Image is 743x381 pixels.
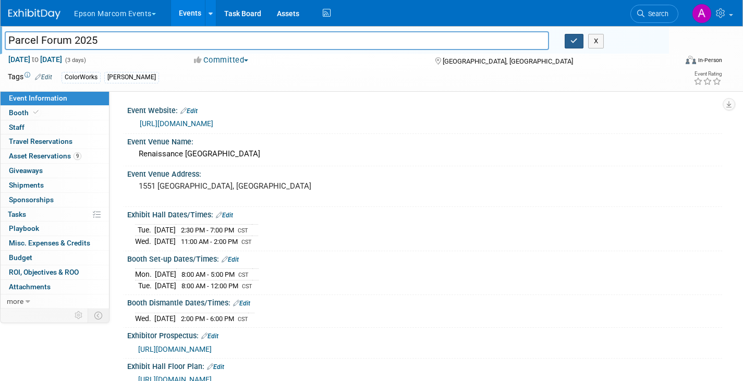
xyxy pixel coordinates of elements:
a: Edit [207,363,224,371]
td: [DATE] [154,225,176,236]
div: Booth Set-up Dates/Times: [127,251,722,265]
td: Tue. [135,280,155,291]
button: Committed [190,55,252,66]
a: Attachments [1,280,109,294]
span: Attachments [9,282,51,291]
span: Playbook [9,224,39,232]
span: CST [238,272,249,278]
div: [PERSON_NAME] [104,72,159,83]
div: Exhibit Hall Floor Plan: [127,359,722,372]
a: Edit [35,73,52,81]
a: more [1,294,109,309]
div: Exhibit Hall Dates/Times: [127,207,722,220]
span: CST [241,239,252,245]
span: 2:00 PM - 6:00 PM [181,315,234,323]
a: Edit [216,212,233,219]
span: 11:00 AM - 2:00 PM [181,238,238,245]
img: ExhibitDay [8,9,60,19]
a: [URL][DOMAIN_NAME] [140,119,213,128]
td: [DATE] [155,280,176,291]
div: ColorWorks [62,72,101,83]
a: Shipments [1,178,109,192]
span: Budget [9,253,32,262]
span: Shipments [9,181,44,189]
span: [DATE] [DATE] [8,55,63,64]
td: Mon. [135,269,155,280]
span: 8:00 AM - 12:00 PM [181,282,238,290]
span: CST [242,283,252,290]
td: Toggle Event Tabs [88,309,109,322]
div: Booth Dismantle Dates/Times: [127,295,722,309]
td: Wed. [135,313,154,324]
span: 9 [74,152,81,160]
a: [URL][DOMAIN_NAME] [138,345,212,353]
a: Travel Reservations [1,134,109,149]
td: Wed. [135,236,154,247]
span: CST [238,316,248,323]
td: Tags [8,71,52,83]
span: Search [644,10,668,18]
span: Asset Reservations [9,152,81,160]
span: Giveaways [9,166,43,175]
td: [DATE] [154,313,176,324]
a: Event Information [1,91,109,105]
td: [DATE] [154,236,176,247]
span: Tasks [8,210,26,218]
div: Event Website: [127,103,722,116]
a: Booth [1,106,109,120]
a: Tasks [1,207,109,222]
a: Edit [222,256,239,263]
a: Staff [1,120,109,134]
a: ROI, Objectives & ROO [1,265,109,279]
a: Edit [180,107,198,115]
span: to [30,55,40,64]
div: Renaissance [GEOGRAPHIC_DATA] [135,146,714,162]
span: more [7,297,23,305]
a: Search [630,5,678,23]
a: Edit [233,300,250,307]
div: Exhibitor Prospectus: [127,328,722,341]
span: ROI, Objectives & ROO [9,268,79,276]
div: Event Rating [693,71,722,77]
span: Misc. Expenses & Credits [9,239,90,247]
div: Event Format [616,54,722,70]
a: Budget [1,251,109,265]
span: (3 days) [64,57,86,64]
div: In-Person [698,56,722,64]
span: CST [238,227,248,234]
img: Format-Inperson.png [686,56,696,64]
td: Tue. [135,225,154,236]
span: Booth [9,108,41,117]
a: Asset Reservations9 [1,149,109,163]
div: Event Venue Address: [127,166,722,179]
a: Giveaways [1,164,109,178]
span: Staff [9,123,25,131]
span: Travel Reservations [9,137,72,145]
span: 2:30 PM - 7:00 PM [181,226,234,234]
span: [GEOGRAPHIC_DATA], [GEOGRAPHIC_DATA] [443,57,573,65]
div: Event Venue Name: [127,134,722,147]
pre: 1551 [GEOGRAPHIC_DATA], [GEOGRAPHIC_DATA] [139,181,363,191]
a: Edit [201,333,218,340]
a: Misc. Expenses & Credits [1,236,109,250]
img: Alex Madrid [692,4,712,23]
a: Playbook [1,222,109,236]
td: Personalize Event Tab Strip [70,309,88,322]
button: X [588,34,604,48]
a: Sponsorships [1,193,109,207]
i: Booth reservation complete [33,109,39,115]
span: Sponsorships [9,195,54,204]
span: Event Information [9,94,67,102]
span: 8:00 AM - 5:00 PM [181,271,235,278]
td: [DATE] [155,269,176,280]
